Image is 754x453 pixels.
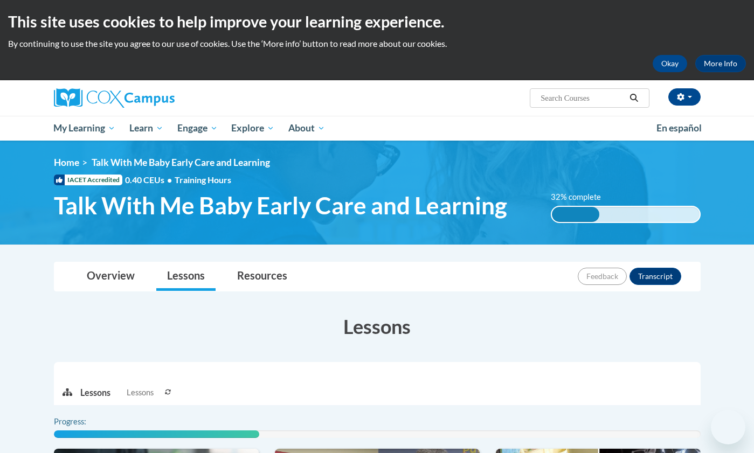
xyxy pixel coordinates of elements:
input: Search Courses [539,92,626,104]
span: Learn [129,122,163,135]
a: Engage [170,116,225,141]
button: Transcript [630,268,681,285]
img: Cox Campus [54,88,175,108]
span: Explore [231,122,274,135]
span: Talk With Me Baby Early Care and Learning [92,157,270,168]
button: Search [626,92,642,104]
span: Lessons [127,387,154,399]
button: Feedback [578,268,627,285]
span: My Learning [53,122,115,135]
label: 32% complete [551,191,613,203]
a: Overview [76,262,146,291]
a: En español [649,117,709,140]
span: Talk With Me Baby Early Care and Learning [54,191,507,220]
a: My Learning [47,116,123,141]
a: About [281,116,332,141]
p: By continuing to use the site you agree to our use of cookies. Use the ‘More info’ button to read... [8,38,746,50]
a: Home [54,157,79,168]
button: Okay [653,55,687,72]
span: About [288,122,325,135]
div: 32% complete [552,207,599,222]
a: Learn [122,116,170,141]
label: Progress: [54,416,116,428]
a: Resources [226,262,298,291]
span: Engage [177,122,218,135]
a: Lessons [156,262,216,291]
span: Training Hours [175,175,231,185]
a: Explore [224,116,281,141]
p: Lessons [80,387,110,399]
h2: This site uses cookies to help improve your learning experience. [8,11,746,32]
span: IACET Accredited [54,175,122,185]
button: Account Settings [668,88,701,106]
span: 0.40 CEUs [125,174,175,186]
span: • [167,175,172,185]
a: Cox Campus [54,88,259,108]
h3: Lessons [54,313,701,340]
div: Main menu [38,116,717,141]
span: En español [656,122,702,134]
iframe: Button to launch messaging window [711,410,745,444]
a: More Info [695,55,746,72]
